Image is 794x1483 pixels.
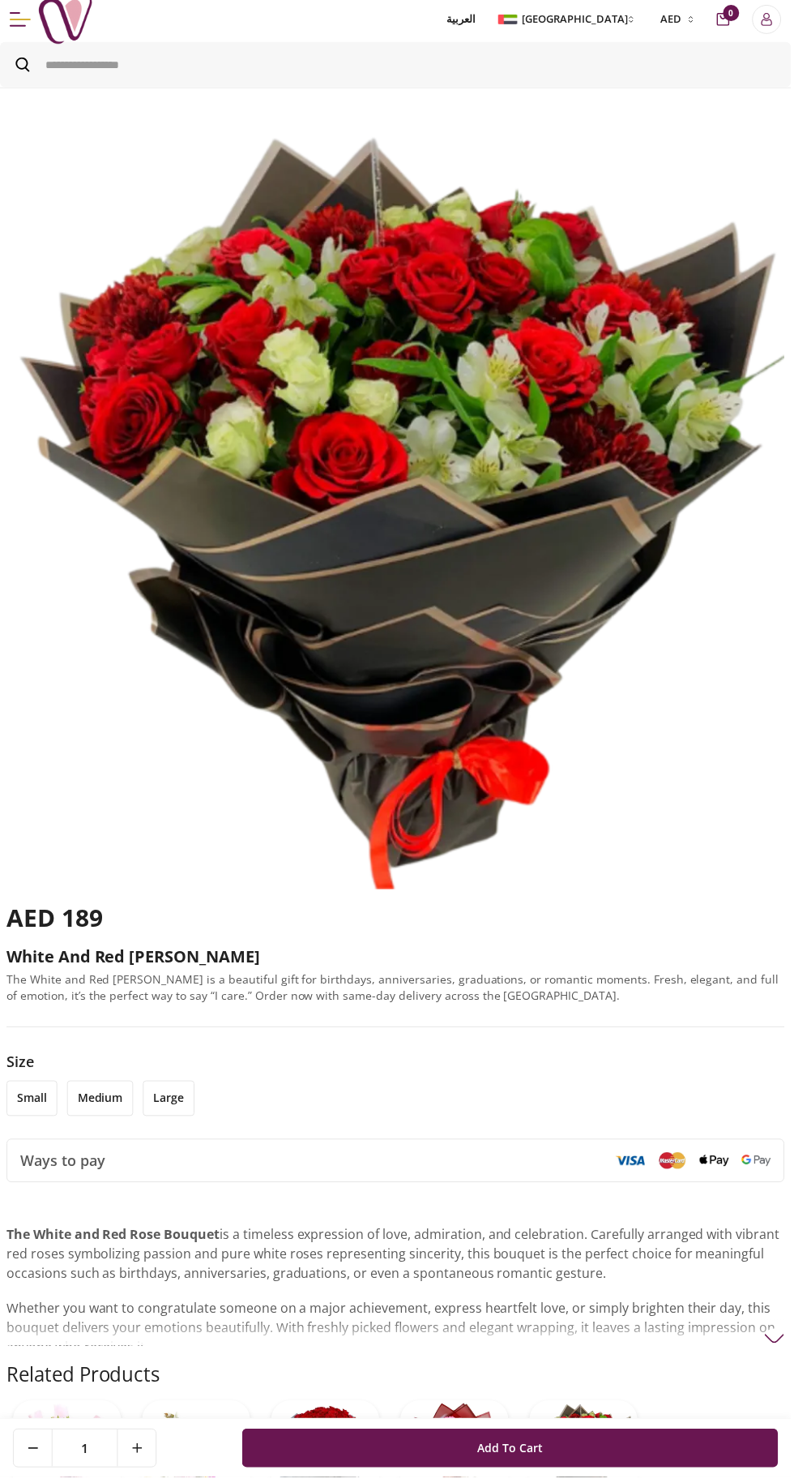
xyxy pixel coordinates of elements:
li: medium [67,1085,134,1121]
p: is a timeless expression of love, admiration, and celebration. Carefully arranged with vibrant re... [6,1229,788,1288]
h3: Size [6,1054,788,1077]
strong: The White and Red Rose Bouquet [6,1230,220,1248]
img: Apple Pay [702,1159,732,1172]
img: Google Pay [745,1159,774,1171]
button: cart-button [719,13,732,26]
span: 1 [53,1435,117,1472]
img: Arabic_dztd3n.png [500,15,519,24]
img: Mastercard [660,1156,689,1173]
img: Visa [618,1159,647,1171]
img: arrow [767,1334,788,1354]
img: white and red rose boque undefined--0 [6,111,788,893]
h2: white and red [PERSON_NAME] [6,949,788,972]
p: Whether you want to congratulate someone on a major achievement, express heartfelt love, or simpl... [6,1304,788,1362]
h2: Related Products [6,1367,160,1393]
span: AED 189 [6,905,103,938]
span: 0 [726,5,742,21]
span: Add To Cart [480,1439,545,1468]
span: العربية [448,11,477,28]
li: large [143,1085,195,1121]
span: Ways to pay [20,1154,105,1177]
button: Add To Cart [243,1434,781,1473]
button: [GEOGRAPHIC_DATA] [497,11,643,28]
button: AED [653,11,703,28]
p: The White and Red [PERSON_NAME] is a beautiful gift for birthdays, anniversaries, graduations, or... [6,975,788,1008]
span: AED [663,11,684,28]
span: [GEOGRAPHIC_DATA] [524,11,630,28]
button: Login [755,5,784,34]
li: small [6,1085,58,1121]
